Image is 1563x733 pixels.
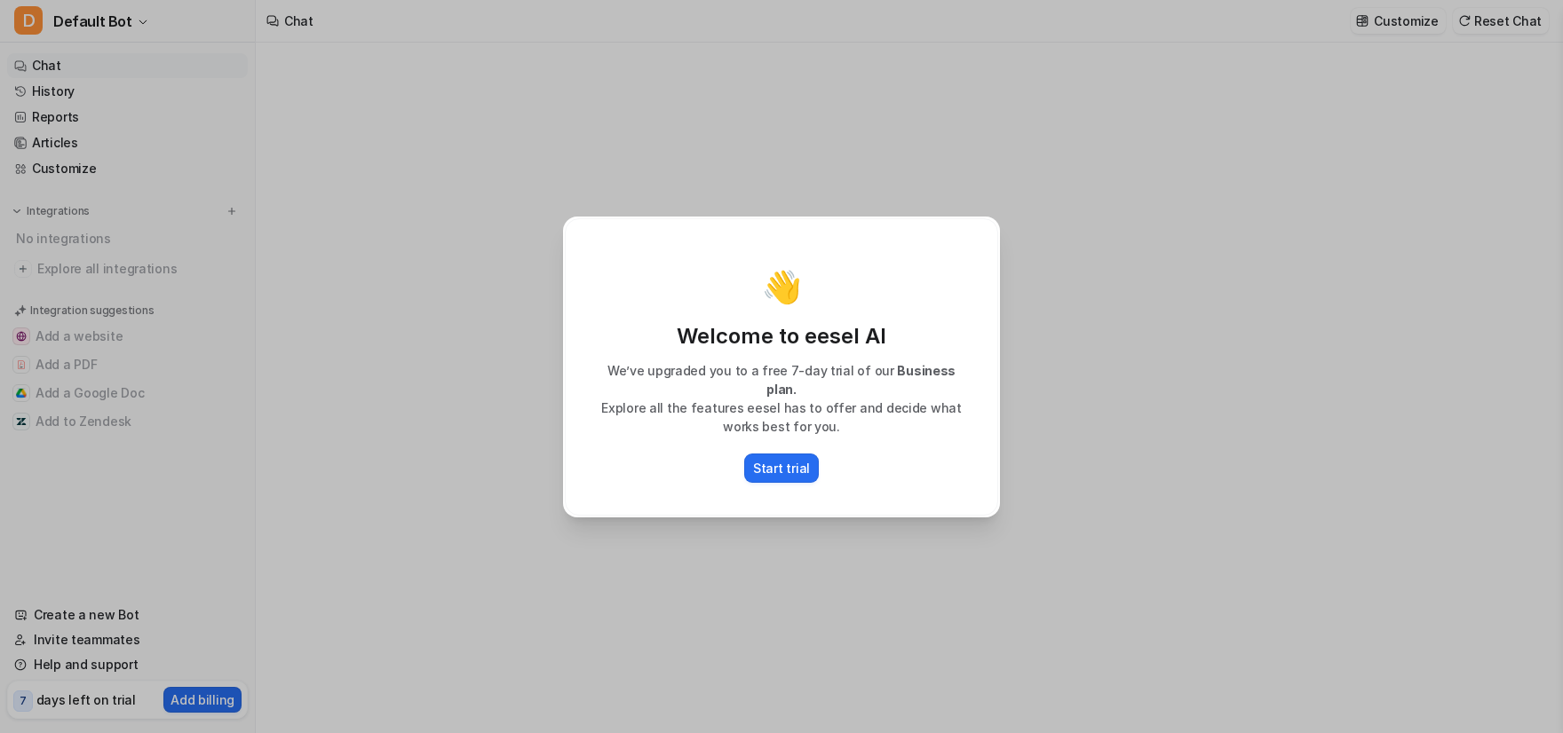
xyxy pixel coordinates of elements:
p: 👋 [762,269,802,304]
button: Start trial [744,453,819,483]
p: Start trial [753,459,810,477]
p: Explore all the features eesel has to offer and decide what works best for you. [583,398,980,436]
p: We’ve upgraded you to a free 7-day trial of our [583,361,980,398]
p: Welcome to eesel AI [583,322,980,351]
